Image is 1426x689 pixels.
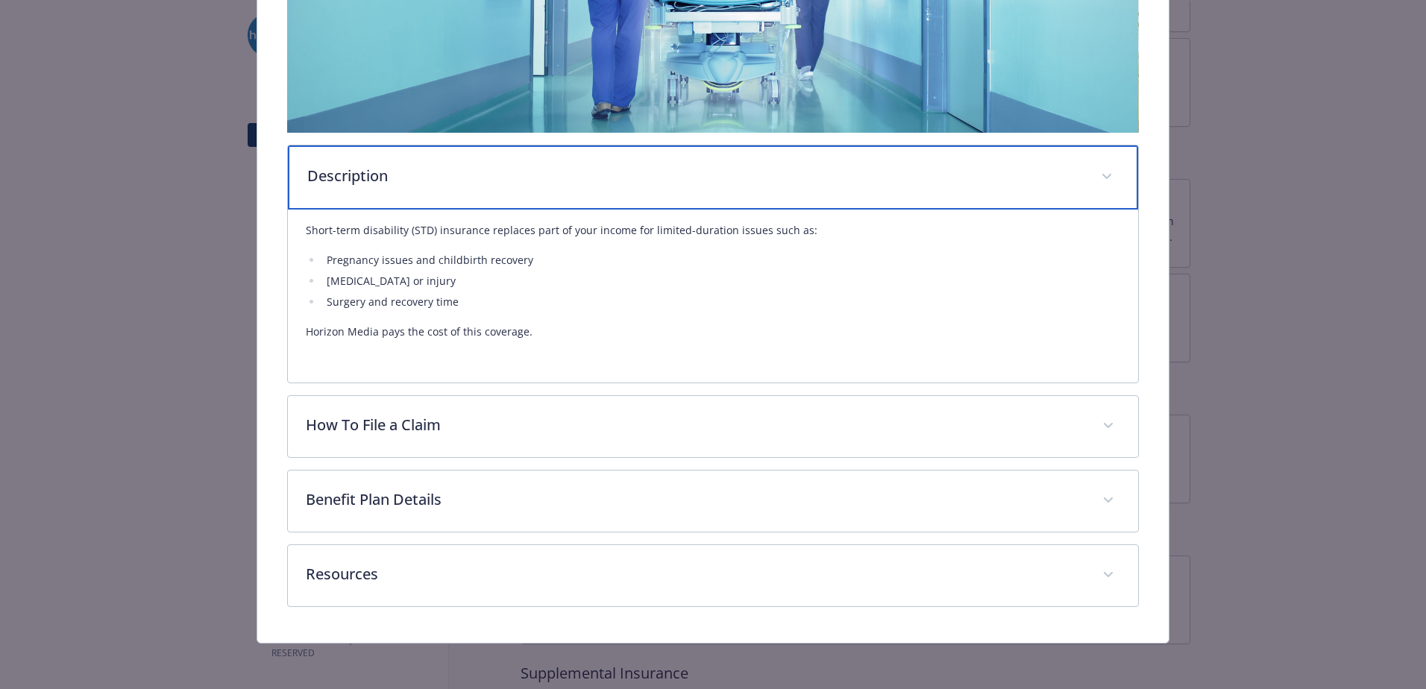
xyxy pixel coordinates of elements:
[306,414,1084,436] p: How To File a Claim
[288,396,1138,457] div: How To File a Claim
[322,272,1120,290] li: [MEDICAL_DATA] or injury
[288,471,1138,532] div: Benefit Plan Details
[306,563,1084,585] p: Resources
[306,488,1084,511] p: Benefit Plan Details
[288,145,1138,210] div: Description
[306,323,1120,341] p: Horizon Media pays the cost of this coverage.
[322,293,1120,311] li: Surgery and recovery time
[288,545,1138,606] div: Resources
[307,165,1083,187] p: Description
[288,210,1138,383] div: Description
[322,251,1120,269] li: Pregnancy issues and childbirth recovery
[306,221,1120,239] p: Short-term disability (STD) insurance replaces part of your income for limited-duration issues su...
